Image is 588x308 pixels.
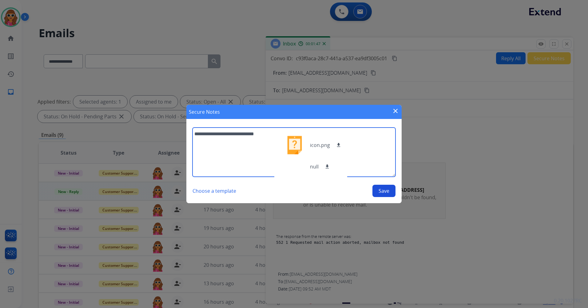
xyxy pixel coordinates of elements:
p: 0.20.1027RC [554,297,582,304]
button: Choose a template [193,185,236,197]
p: icon.png [310,141,330,149]
h1: Secure Notes [189,108,220,116]
button: Save [372,185,395,197]
mat-icon: download [336,142,341,148]
p: null [310,163,319,170]
mat-icon: close [392,107,399,115]
mat-icon: download [324,164,330,169]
